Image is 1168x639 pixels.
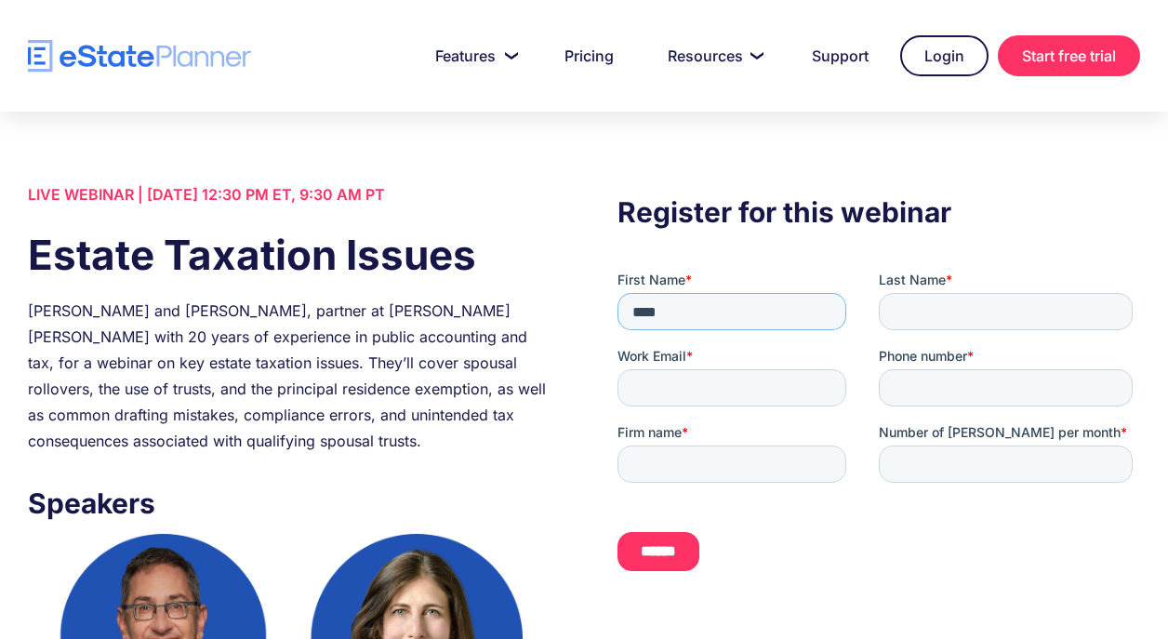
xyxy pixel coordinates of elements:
a: Resources [645,37,780,74]
h3: Speakers [28,482,551,525]
div: LIVE WEBINAR | [DATE] 12:30 PM ET, 9:30 AM PT [28,181,551,207]
a: Pricing [542,37,636,74]
a: home [28,40,251,73]
div: [PERSON_NAME] and [PERSON_NAME], partner at [PERSON_NAME] [PERSON_NAME] with 20 years of experien... [28,298,551,454]
h3: Register for this webinar [617,191,1140,233]
a: Login [900,35,989,76]
h1: Estate Taxation Issues [28,226,551,284]
a: Start free trial [998,35,1140,76]
a: Features [413,37,533,74]
a: Support [790,37,891,74]
iframe: Form 0 [617,271,1140,587]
